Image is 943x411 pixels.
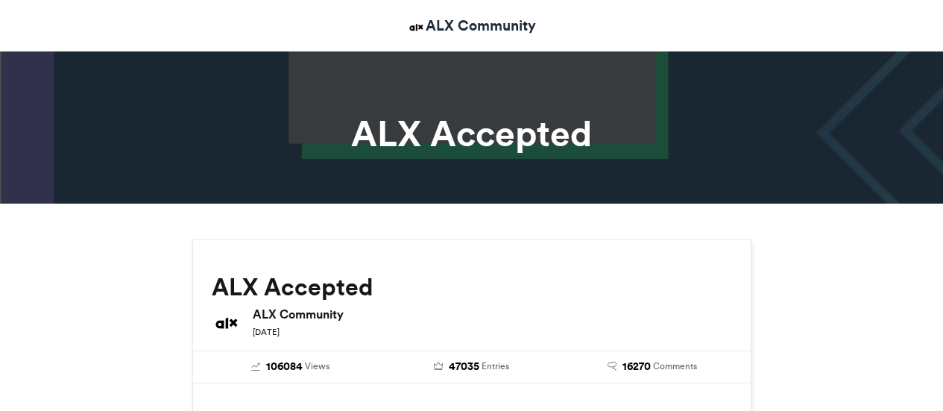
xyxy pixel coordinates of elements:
h6: ALX Community [253,308,732,320]
span: Views [305,360,329,373]
span: 47035 [449,359,479,375]
span: 106084 [266,359,303,375]
a: 47035 Entries [392,359,551,375]
span: Comments [653,360,697,373]
a: ALX Community [407,15,536,37]
small: [DATE] [253,327,280,337]
h1: ALX Accepted [58,116,886,151]
a: 16270 Comments [573,359,732,375]
a: 106084 Views [212,359,370,375]
span: 16270 [622,359,651,375]
h2: ALX Accepted [212,274,732,301]
img: ALX Community [407,18,426,37]
span: Entries [482,360,509,373]
img: ALX Community [212,308,242,338]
